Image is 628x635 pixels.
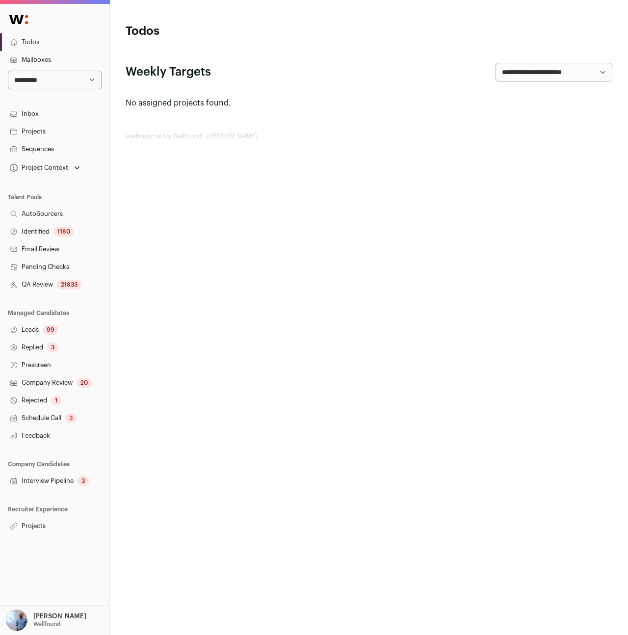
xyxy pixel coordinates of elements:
[51,396,61,405] div: 1
[126,97,612,109] p: No assigned projects found.
[33,612,86,620] p: [PERSON_NAME]
[47,343,58,352] div: 3
[78,476,89,486] div: 3
[53,227,74,237] div: 1180
[57,280,81,290] div: 21833
[77,378,92,388] div: 20
[4,10,33,29] img: Wellfound
[126,64,211,80] h2: Weekly Targets
[4,609,88,631] button: Open dropdown
[6,609,27,631] img: 97332-medium_jpg
[8,164,68,172] div: Project Context
[126,132,612,140] footer: wellfound:ai for Wellfound - [PERSON_NAME]
[65,413,77,423] div: 3
[43,325,58,335] div: 99
[126,24,288,39] h1: Todos
[33,620,61,628] p: Wellfound
[8,161,82,175] button: Open dropdown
